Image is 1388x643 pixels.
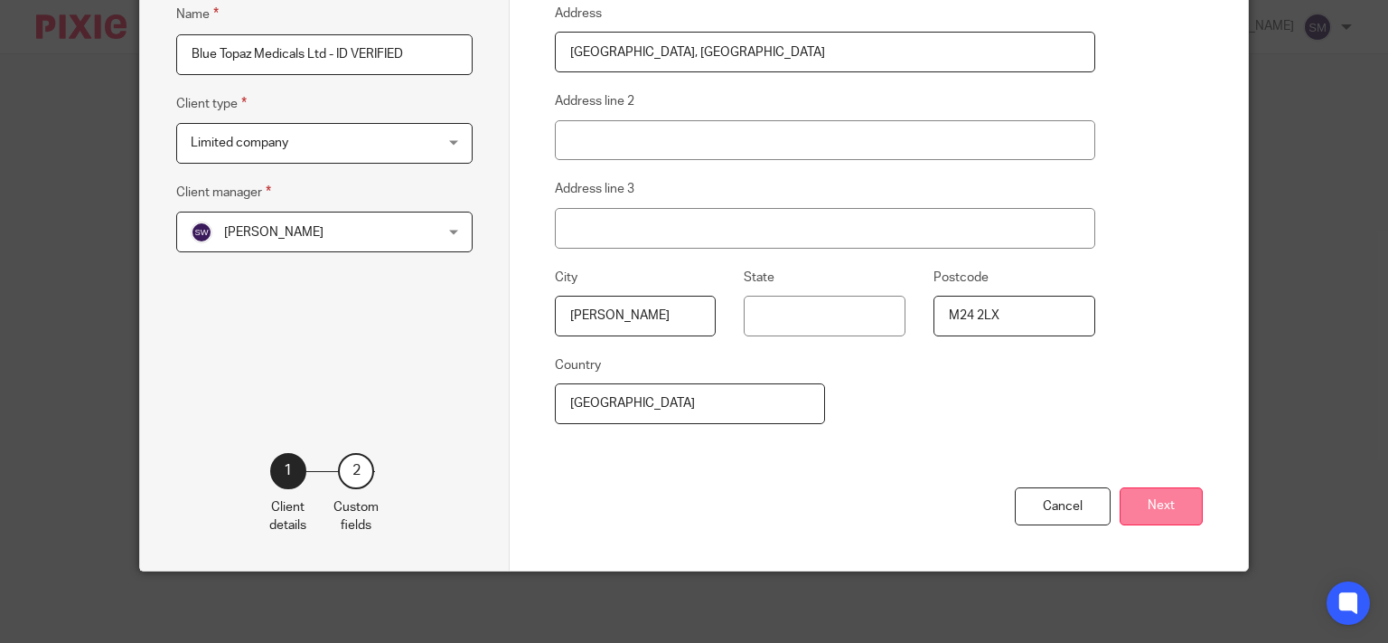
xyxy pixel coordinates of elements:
label: Name [176,4,219,24]
p: Custom fields [333,498,379,535]
button: Next [1120,487,1203,526]
span: [PERSON_NAME] [224,226,324,239]
img: svg%3E [191,222,212,243]
label: Address [555,5,602,23]
div: Cancel [1015,487,1111,526]
div: 1 [270,453,306,489]
label: State [744,269,774,287]
div: 2 [338,453,374,489]
p: Client details [269,498,306,535]
label: Address line 2 [555,92,634,110]
label: Address line 3 [555,180,634,198]
span: Limited company [191,137,288,149]
label: City [555,269,577,287]
label: Country [555,356,601,374]
label: Client manager [176,182,271,203]
label: Postcode [933,269,989,287]
label: Client type [176,93,247,114]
